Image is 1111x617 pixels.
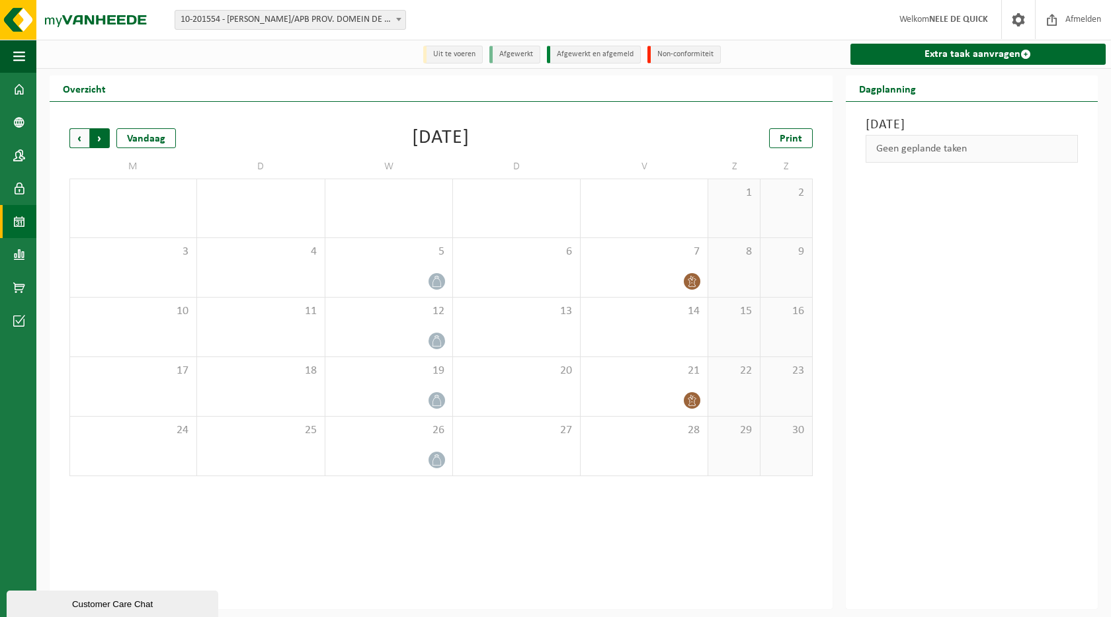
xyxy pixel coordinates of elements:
[50,75,119,101] h2: Overzicht
[587,245,701,259] span: 7
[197,155,325,179] td: D
[7,588,221,617] iframe: chat widget
[332,364,446,378] span: 19
[175,11,405,29] span: 10-201554 - JEUGDHERBERG SCHIPKEN/APB PROV. DOMEIN DE GAVERS - GERAARDSBERGEN
[780,134,802,144] span: Print
[332,304,446,319] span: 12
[547,46,641,63] li: Afgewerkt en afgemeld
[708,155,761,179] td: Z
[412,128,470,148] div: [DATE]
[767,304,805,319] span: 16
[647,46,721,63] li: Non-conformiteit
[761,155,813,179] td: Z
[325,155,453,179] td: W
[929,15,988,24] strong: NELE DE QUICK
[116,128,176,148] div: Vandaag
[587,423,701,438] span: 28
[90,128,110,148] span: Volgende
[423,46,483,63] li: Uit te voeren
[587,304,701,319] span: 14
[767,186,805,200] span: 2
[332,245,446,259] span: 5
[460,304,573,319] span: 13
[77,245,190,259] span: 3
[581,155,708,179] td: V
[489,46,540,63] li: Afgewerkt
[69,155,197,179] td: M
[846,75,929,101] h2: Dagplanning
[715,304,753,319] span: 15
[204,304,317,319] span: 11
[866,115,1078,135] h3: [DATE]
[715,364,753,378] span: 22
[866,135,1078,163] div: Geen geplande taken
[204,245,317,259] span: 4
[460,245,573,259] span: 6
[715,423,753,438] span: 29
[460,364,573,378] span: 20
[453,155,581,179] td: D
[767,245,805,259] span: 9
[715,245,753,259] span: 8
[204,423,317,438] span: 25
[767,364,805,378] span: 23
[77,423,190,438] span: 24
[77,364,190,378] span: 17
[767,423,805,438] span: 30
[175,10,406,30] span: 10-201554 - JEUGDHERBERG SCHIPKEN/APB PROV. DOMEIN DE GAVERS - GERAARDSBERGEN
[769,128,813,148] a: Print
[77,304,190,319] span: 10
[204,364,317,378] span: 18
[587,364,701,378] span: 21
[332,423,446,438] span: 26
[715,186,753,200] span: 1
[850,44,1106,65] a: Extra taak aanvragen
[69,128,89,148] span: Vorige
[460,423,573,438] span: 27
